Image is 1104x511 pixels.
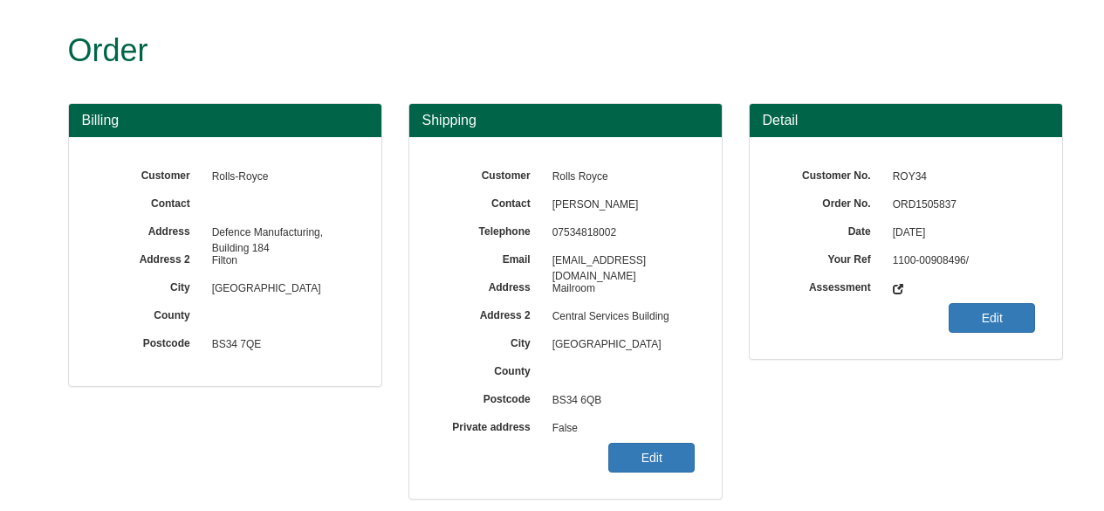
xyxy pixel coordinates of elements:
[544,387,696,415] span: BS34 6QB
[435,387,544,407] label: Postcode
[435,191,544,211] label: Contact
[95,247,203,267] label: Address 2
[544,247,696,275] span: [EMAIL_ADDRESS][DOMAIN_NAME]
[435,359,544,379] label: County
[544,275,696,303] span: Mailroom
[544,303,696,331] span: Central Services Building
[203,219,355,247] span: Defence Manufacturing, Building 184
[435,247,544,267] label: Email
[95,163,203,183] label: Customer
[203,163,355,191] span: Rolls-Royce
[95,303,203,323] label: County
[608,443,695,473] a: Edit
[544,191,696,219] span: [PERSON_NAME]
[763,113,1049,128] h3: Detail
[884,219,1036,247] span: [DATE]
[435,163,544,183] label: Customer
[776,219,884,239] label: Date
[776,275,884,295] label: Assessment
[776,163,884,183] label: Customer No.
[203,247,355,275] span: Filton
[435,219,544,239] label: Telephone
[544,219,696,247] span: 07534818002
[884,247,1036,275] span: 1100-00908496/
[776,247,884,267] label: Your Ref
[68,33,998,68] h1: Order
[95,191,203,211] label: Contact
[95,219,203,239] label: Address
[203,275,355,303] span: [GEOGRAPHIC_DATA]
[544,331,696,359] span: [GEOGRAPHIC_DATA]
[435,303,544,323] label: Address 2
[435,331,544,351] label: City
[422,113,709,128] h3: Shipping
[95,275,203,295] label: City
[884,163,1036,191] span: ROY34
[203,331,355,359] span: BS34 7QE
[435,415,544,435] label: Private address
[949,303,1035,333] a: Edit
[884,191,1036,219] span: ORD1505837
[544,163,696,191] span: Rolls Royce
[776,191,884,211] label: Order No.
[82,113,368,128] h3: Billing
[435,275,544,295] label: Address
[544,415,696,443] span: False
[95,331,203,351] label: Postcode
